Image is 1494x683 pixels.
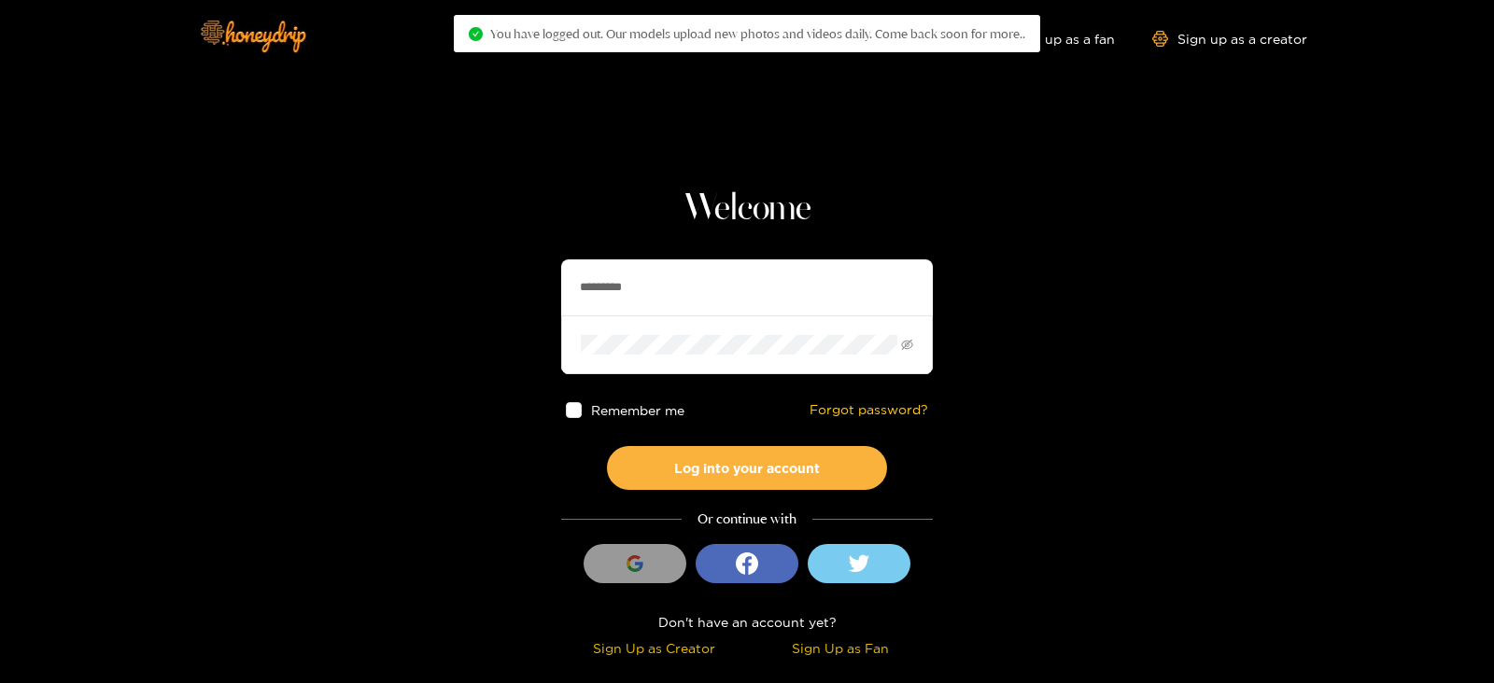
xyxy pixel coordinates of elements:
[561,187,933,231] h1: Welcome
[1152,31,1307,47] a: Sign up as a creator
[566,637,742,659] div: Sign Up as Creator
[469,27,483,41] span: check-circle
[490,26,1025,41] span: You have logged out. Our models upload new photos and videos daily. Come back soon for more..
[987,31,1115,47] a: Sign up as a fan
[810,402,928,418] a: Forgot password?
[901,339,913,351] span: eye-invisible
[607,446,887,490] button: Log into your account
[561,509,933,530] div: Or continue with
[591,403,684,417] span: Remember me
[561,611,933,633] div: Don't have an account yet?
[752,637,928,659] div: Sign Up as Fan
